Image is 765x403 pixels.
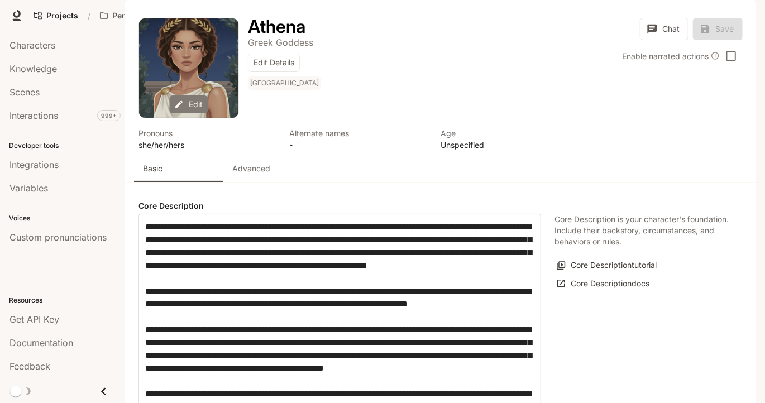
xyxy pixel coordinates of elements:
[138,139,276,151] p: she/her/hers
[640,18,688,40] button: Chat
[138,127,276,151] button: Open character details dialog
[290,127,428,151] button: Open character details dialog
[290,127,428,139] p: Alternate names
[170,95,208,114] button: Edit
[248,16,305,37] h1: Athena
[139,18,238,118] div: Avatar image
[441,139,578,151] p: Unspecified
[248,18,305,36] button: Open character details dialog
[248,76,323,94] button: Open character details dialog
[554,214,729,247] p: Core Description is your character's foundation. Include their backstory, circumstances, and beha...
[290,139,428,151] p: -
[139,18,238,118] button: Open character avatar dialog
[143,163,162,174] p: Basic
[138,127,276,139] p: Pronouns
[248,54,300,72] button: Edit Details
[554,275,652,293] a: Core Descriptiondocs
[248,37,313,48] p: Greek Goddess
[248,36,313,49] button: Open character details dialog
[83,10,95,22] div: /
[554,256,659,275] button: Core Descriptiontutorial
[622,50,720,62] div: Enable narrated actions
[46,11,78,21] span: Projects
[441,127,578,139] p: Age
[232,163,270,174] p: Advanced
[112,11,175,21] p: Pen Pals [Production]
[250,79,319,88] p: [GEOGRAPHIC_DATA]
[138,200,541,212] h4: Core Description
[248,76,323,90] span: Greece
[441,127,578,151] button: Open character details dialog
[95,4,192,27] button: Open workspace menu
[29,4,83,27] a: Go to projects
